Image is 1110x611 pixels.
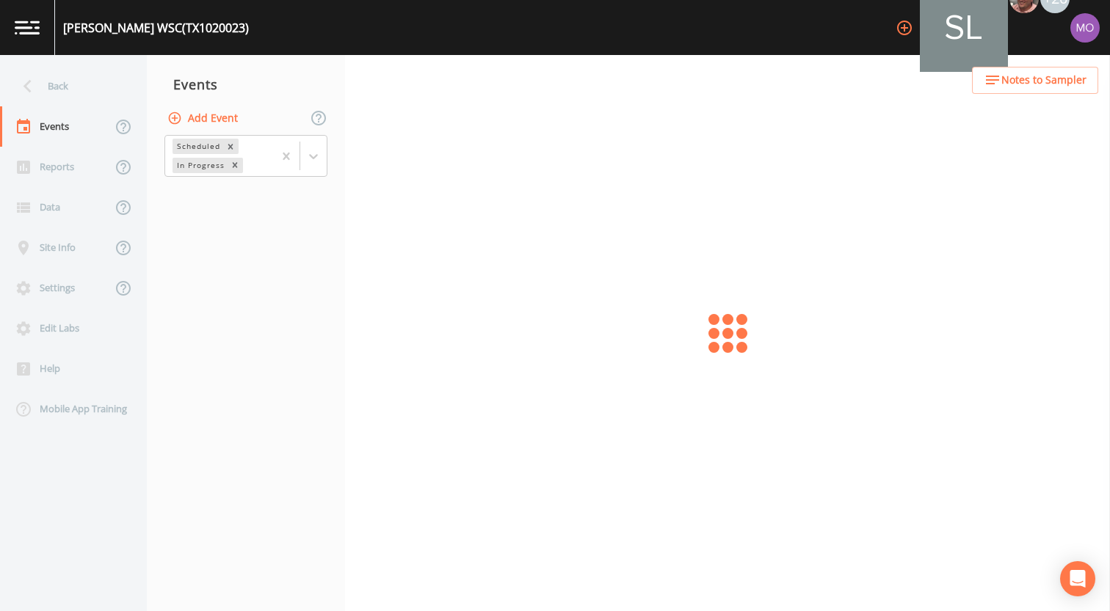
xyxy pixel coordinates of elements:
[1060,561,1095,596] div: Open Intercom Messenger
[147,66,345,103] div: Events
[222,139,239,154] div: Remove Scheduled
[173,158,227,173] div: In Progress
[1070,13,1100,43] img: 4e251478aba98ce068fb7eae8f78b90c
[15,21,40,34] img: logo
[63,19,249,37] div: [PERSON_NAME] WSC (TX1020023)
[227,158,243,173] div: Remove In Progress
[972,67,1098,94] button: Notes to Sampler
[173,139,222,154] div: Scheduled
[1001,71,1087,89] span: Notes to Sampler
[164,105,244,132] button: Add Event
